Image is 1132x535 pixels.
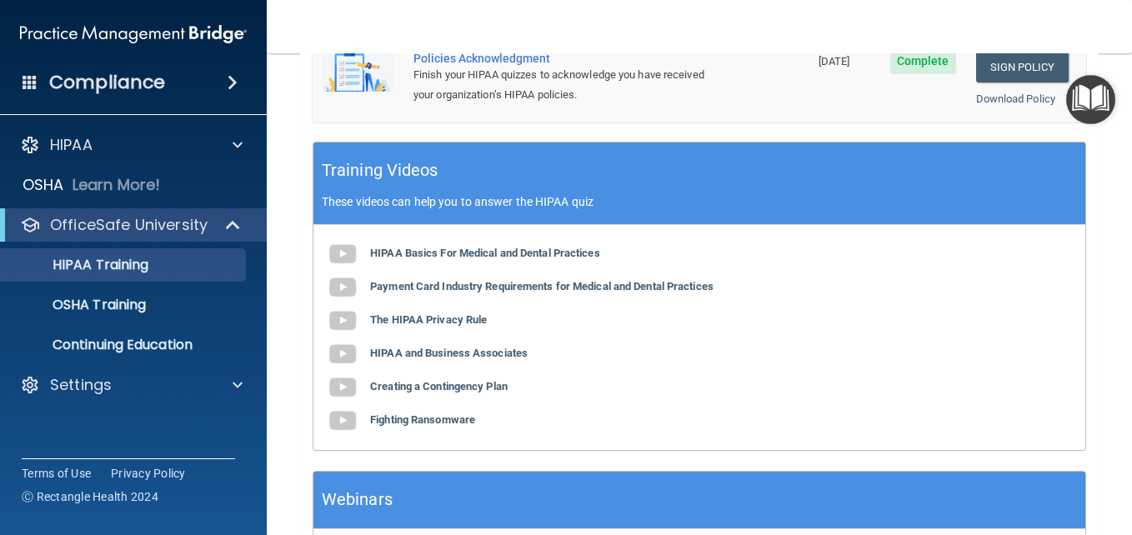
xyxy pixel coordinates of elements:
span: [DATE] [819,55,850,67]
div: Policies Acknowledgment [413,52,725,65]
h5: Training Videos [322,156,438,185]
p: OSHA [23,175,64,195]
p: HIPAA [50,135,93,155]
a: Sign Policy [976,52,1069,82]
span: Ⓒ Rectangle Health 2024 [22,488,158,505]
b: Creating a Contingency Plan [370,380,508,392]
b: The HIPAA Privacy Rule [370,313,487,326]
img: gray_youtube_icon.38fcd6cc.png [326,337,359,371]
img: gray_youtube_icon.38fcd6cc.png [326,271,359,304]
p: Learn More! [73,175,161,195]
img: gray_youtube_icon.38fcd6cc.png [326,304,359,337]
a: Privacy Policy [111,465,186,482]
p: Settings [50,375,112,395]
img: gray_youtube_icon.38fcd6cc.png [326,404,359,437]
b: HIPAA and Business Associates [370,347,528,359]
b: Fighting Ransomware [370,413,475,426]
p: HIPAA Training [11,257,148,273]
button: Open Resource Center [1066,75,1115,124]
span: Complete [890,47,956,74]
p: Continuing Education [11,337,238,353]
iframe: Drift Widget Chat Controller [1049,420,1112,483]
img: PMB logo [20,17,247,51]
b: Payment Card Industry Requirements for Medical and Dental Practices [370,280,714,292]
b: HIPAA Basics For Medical and Dental Practices [370,247,600,259]
a: Settings [20,375,243,395]
p: OfficeSafe University [50,215,208,235]
a: HIPAA [20,135,243,155]
h4: Compliance [49,71,165,94]
a: Terms of Use [22,465,91,482]
div: Finish your HIPAA quizzes to acknowledge you have received your organization’s HIPAA policies. [413,65,725,105]
p: OSHA Training [11,297,146,313]
h5: Webinars [322,485,393,514]
img: gray_youtube_icon.38fcd6cc.png [326,371,359,404]
p: These videos can help you to answer the HIPAA quiz [322,195,1077,208]
img: gray_youtube_icon.38fcd6cc.png [326,237,359,271]
a: OfficeSafe University [20,215,242,235]
a: Download Policy [976,92,1056,105]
